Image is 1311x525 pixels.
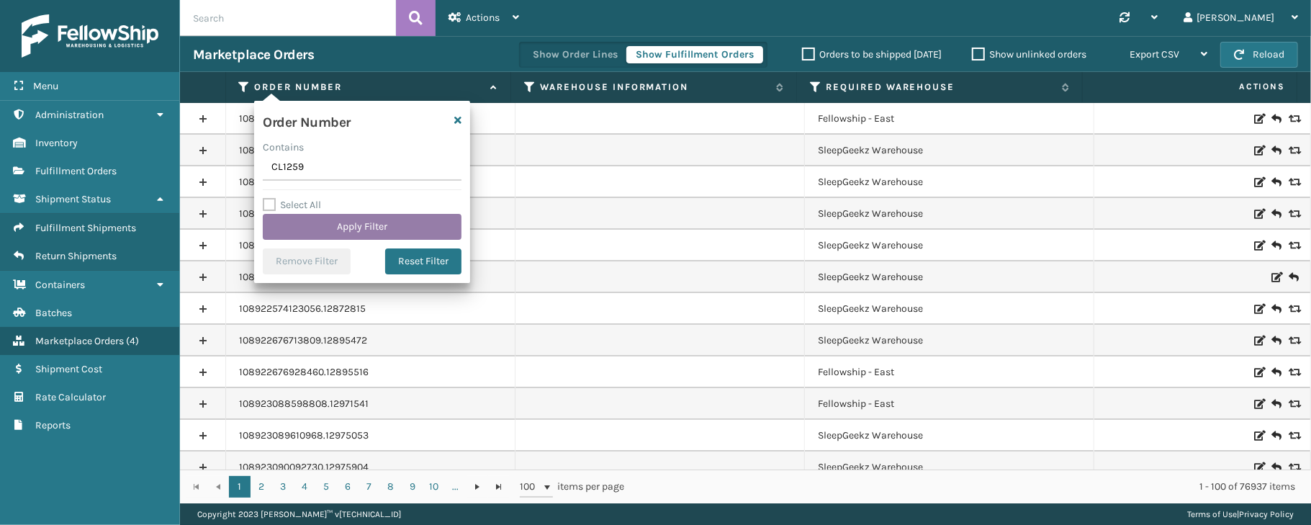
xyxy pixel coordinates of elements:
i: Edit [1254,462,1263,472]
a: 1 [229,476,251,498]
button: Reload [1220,42,1298,68]
a: Go to the next page [467,476,488,498]
span: Reports [35,419,71,431]
button: Apply Filter [263,214,461,240]
span: Go to the next page [472,481,483,493]
a: 108921953636300.12756716 [239,143,364,158]
button: Show Fulfillment Orders [626,46,763,63]
i: Edit [1254,304,1263,314]
i: Replace [1289,431,1297,441]
span: Return Shipments [35,250,117,262]
span: ( 4 ) [126,335,139,347]
i: Create Return Label [1271,302,1280,316]
i: Create Return Label [1271,143,1280,158]
h4: Order Number [263,109,350,131]
td: SleepGeekz Warehouse [805,230,1094,261]
a: 6 [337,476,359,498]
i: Edit [1254,114,1263,124]
i: Create Return Label [1271,333,1280,348]
i: Replace [1289,209,1297,219]
i: Edit [1254,367,1263,377]
button: Remove Filter [263,248,351,274]
input: Type the text you wish to filter on [263,155,461,181]
a: 108922158308877.12776797 [239,175,366,189]
span: Actions [1087,75,1294,99]
span: Containers [35,279,85,291]
span: Fulfillment Shipments [35,222,136,234]
label: Select All [263,199,321,211]
span: Go to the last page [493,481,505,493]
a: 108922676928460.12895516 [239,365,369,380]
i: Replace [1289,114,1297,124]
span: 100 [520,480,541,494]
a: 4 [294,476,315,498]
img: logo [22,14,158,58]
span: Shipment Cost [35,363,102,375]
a: 108921951726697.12745931 [239,112,361,126]
i: Edit [1271,272,1280,282]
i: Replace [1289,304,1297,314]
a: 108923090092730.12975904 [239,460,369,475]
button: Reset Filter [385,248,461,274]
span: Rate Calculator [35,391,106,403]
i: Edit [1254,241,1263,251]
i: Edit [1254,209,1263,219]
a: Terms of Use [1187,509,1237,519]
span: Administration [35,109,104,121]
span: Shipment Status [35,193,111,205]
label: Show unlinked orders [972,48,1086,60]
td: Fellowship - East [805,356,1094,388]
a: 108922574123056.12872815 [239,302,366,316]
i: Create Return Label [1271,460,1280,475]
i: Create Return Label [1271,175,1280,189]
i: Create Return Label [1271,397,1280,411]
button: Show Order Lines [523,46,627,63]
td: SleepGeekz Warehouse [805,166,1094,198]
span: items per page [520,476,625,498]
span: Fulfillment Orders [35,165,117,177]
a: 8 [380,476,402,498]
i: Edit [1254,399,1263,409]
i: Edit [1254,431,1263,441]
a: 108923088598808.12971541 [239,397,369,411]
h3: Marketplace Orders [193,46,314,63]
td: Fellowship - East [805,103,1094,135]
i: Edit [1254,177,1263,187]
a: 5 [315,476,337,498]
a: 9 [402,476,423,498]
span: Batches [35,307,72,319]
a: 108922676713809.12895472 [239,333,367,348]
span: Menu [33,80,58,92]
a: 3 [272,476,294,498]
i: Create Return Label [1271,365,1280,380]
div: 1 - 100 of 76937 items [644,480,1295,494]
label: Required Warehouse [826,81,1055,94]
i: Replace [1289,145,1297,156]
i: Replace [1289,399,1297,409]
div: | [1187,503,1294,525]
a: 2 [251,476,272,498]
a: 108922571203489.12860221 [239,270,366,284]
td: SleepGeekz Warehouse [805,293,1094,325]
td: SleepGeekz Warehouse [805,261,1094,293]
i: Create Return Label [1271,428,1280,443]
i: Create Return Label [1271,207,1280,221]
i: Create Return Label [1271,238,1280,253]
td: SleepGeekz Warehouse [805,325,1094,356]
i: Replace [1289,177,1297,187]
span: Marketplace Orders [35,335,124,347]
td: SleepGeekz Warehouse [805,135,1094,166]
label: Orders to be shipped [DATE] [802,48,942,60]
td: SleepGeekz Warehouse [805,420,1094,452]
i: Replace [1289,241,1297,251]
a: 108922261461009.12799364 [239,207,365,221]
td: SleepGeekz Warehouse [805,198,1094,230]
a: Privacy Policy [1239,509,1294,519]
i: Replace [1289,336,1297,346]
label: Order Number [254,81,483,94]
i: Edit [1254,145,1263,156]
td: SleepGeekz Warehouse [805,452,1094,483]
span: Inventory [35,137,78,149]
label: Warehouse Information [540,81,769,94]
a: 108922367156314.12837018 [239,238,364,253]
